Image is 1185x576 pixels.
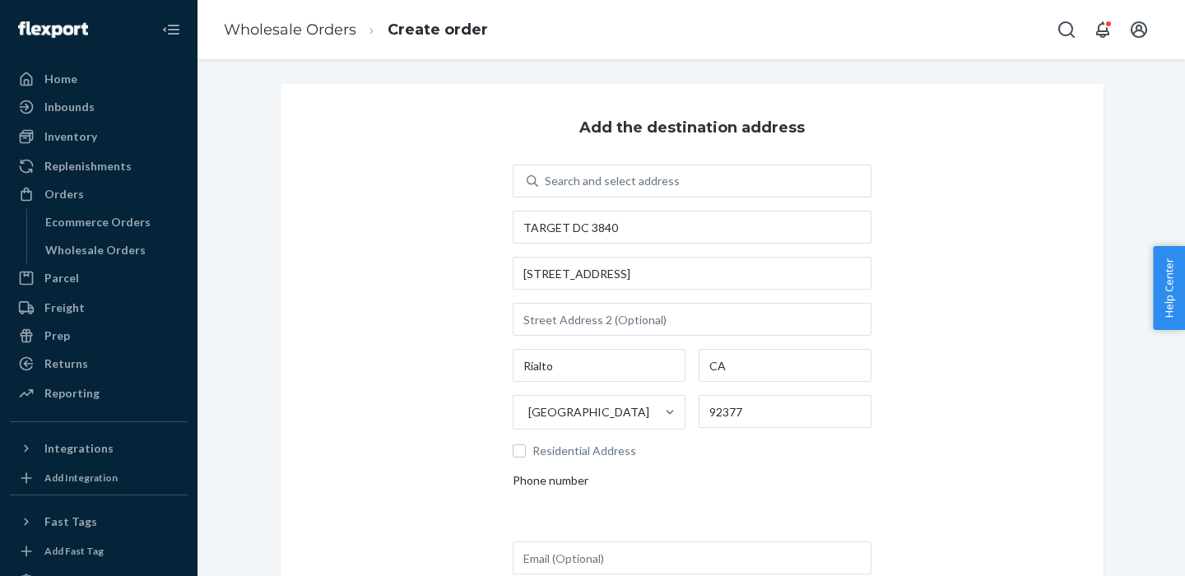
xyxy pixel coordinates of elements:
[37,209,188,235] a: Ecommerce Orders
[527,404,528,420] input: [GEOGRAPHIC_DATA]
[699,349,871,382] input: State
[10,295,188,321] a: Freight
[10,66,188,92] a: Home
[37,237,188,263] a: Wholesale Orders
[1122,13,1155,46] button: Open account menu
[44,440,114,457] div: Integrations
[10,380,188,406] a: Reporting
[388,21,488,39] a: Create order
[44,513,97,530] div: Fast Tags
[513,257,871,290] input: Street Address
[699,395,871,428] input: ZIP Code
[44,355,88,372] div: Returns
[10,468,188,488] a: Add Integration
[10,435,188,462] button: Integrations
[532,443,871,459] span: Residential Address
[10,351,188,377] a: Returns
[224,21,356,39] a: Wholesale Orders
[1078,527,1169,568] iframe: Opens a widget where you can chat to one of our agents
[44,158,132,174] div: Replenishments
[44,128,97,145] div: Inventory
[155,13,188,46] button: Close Navigation
[211,6,501,54] ol: breadcrumbs
[545,173,680,189] div: Search and select address
[10,541,188,561] a: Add Fast Tag
[44,544,104,558] div: Add Fast Tag
[44,471,118,485] div: Add Integration
[10,181,188,207] a: Orders
[44,300,85,316] div: Freight
[10,323,188,349] a: Prep
[10,265,188,291] a: Parcel
[513,303,871,336] input: Street Address 2 (Optional)
[44,385,100,402] div: Reporting
[528,404,649,420] div: [GEOGRAPHIC_DATA]
[513,444,526,458] input: Residential Address
[10,509,188,535] button: Fast Tags
[45,214,151,230] div: Ecommerce Orders
[44,99,95,115] div: Inbounds
[513,349,685,382] input: City
[513,472,588,495] span: Phone number
[45,242,146,258] div: Wholesale Orders
[44,71,77,87] div: Home
[18,21,88,38] img: Flexport logo
[513,541,871,574] input: Email (Optional)
[44,270,79,286] div: Parcel
[579,117,805,138] h3: Add the destination address
[1050,13,1083,46] button: Open Search Box
[10,153,188,179] a: Replenishments
[513,211,871,244] input: Company Name
[44,186,84,202] div: Orders
[44,327,70,344] div: Prep
[10,94,188,120] a: Inbounds
[1086,13,1119,46] button: Open notifications
[1153,246,1185,330] button: Help Center
[10,123,188,150] a: Inventory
